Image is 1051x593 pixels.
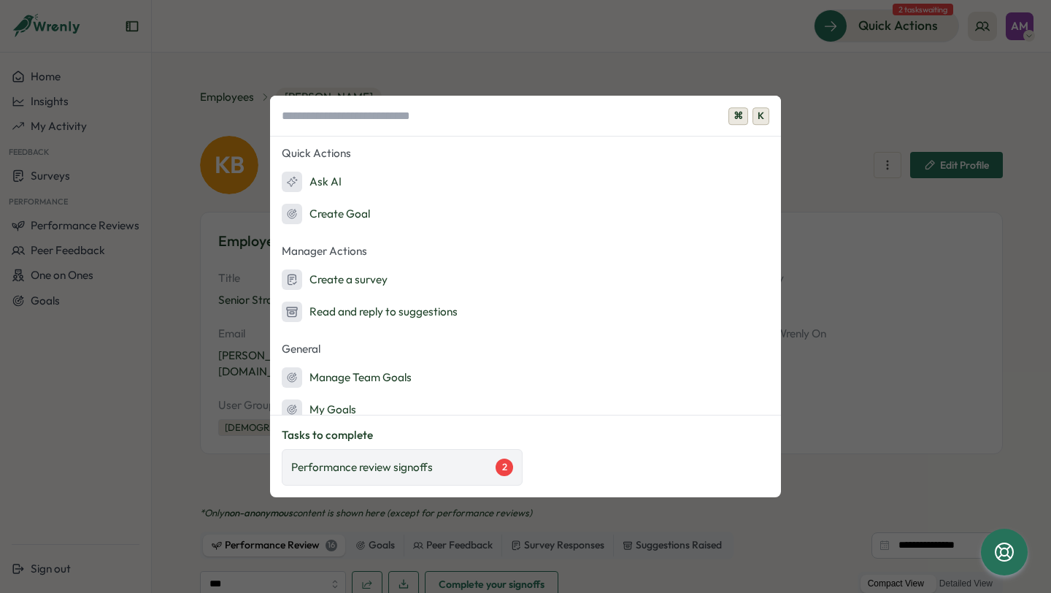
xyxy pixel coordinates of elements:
[270,199,781,229] button: Create Goal
[282,399,356,420] div: My Goals
[728,107,748,125] span: ⌘
[752,107,769,125] span: K
[270,297,781,326] button: Read and reply to suggestions
[270,395,781,424] button: My Goals
[270,265,781,294] button: Create a survey
[291,459,433,475] p: Performance review signoffs
[282,204,370,224] div: Create Goal
[496,459,513,476] div: 2
[270,363,781,392] button: Manage Team Goals
[270,142,781,164] p: Quick Actions
[282,269,388,290] div: Create a survey
[282,172,342,192] div: Ask AI
[282,302,458,322] div: Read and reply to suggestions
[270,338,781,360] p: General
[270,240,781,262] p: Manager Actions
[282,367,412,388] div: Manage Team Goals
[282,427,769,443] p: Tasks to complete
[270,167,781,196] button: Ask AI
